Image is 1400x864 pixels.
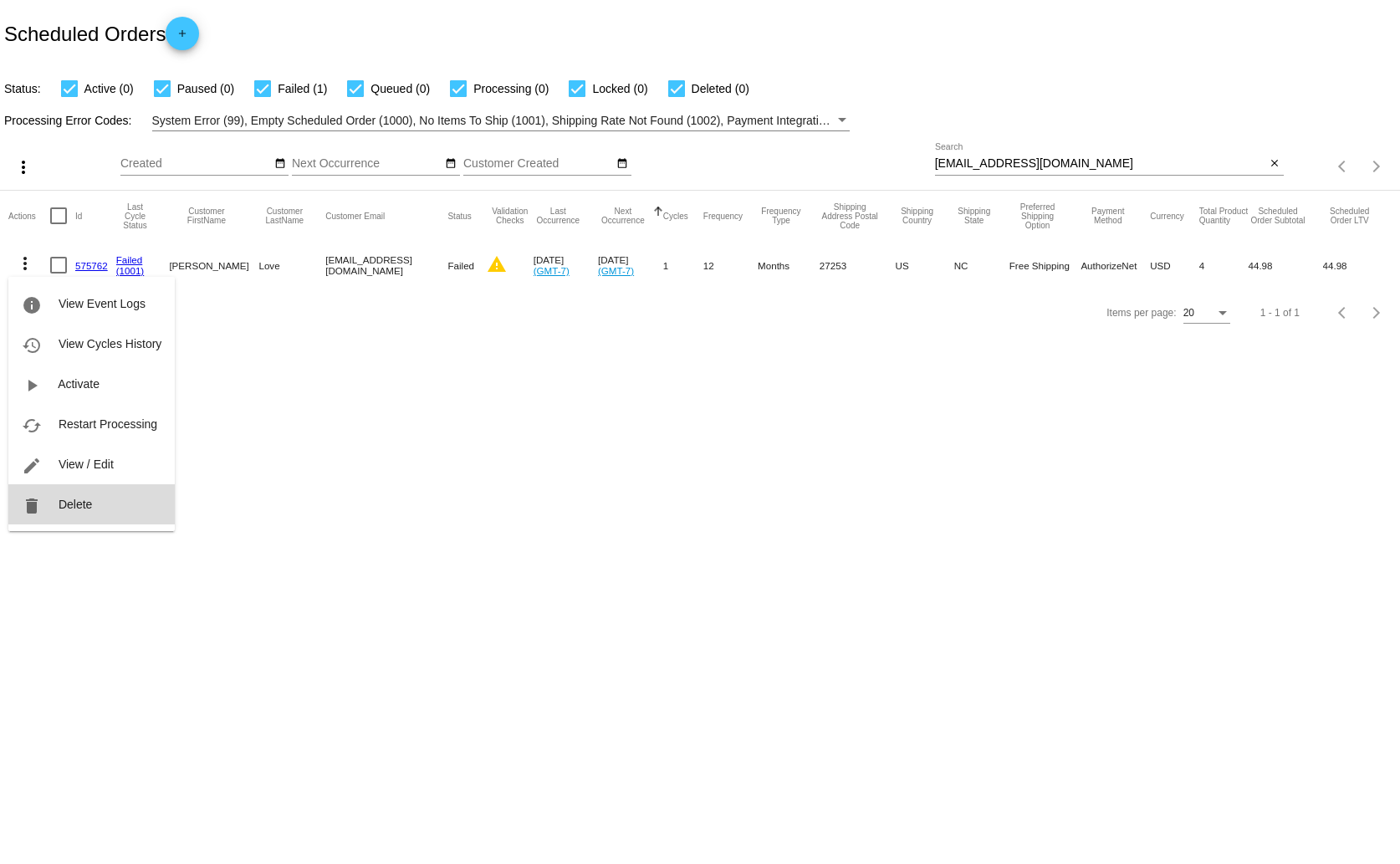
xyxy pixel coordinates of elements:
[59,458,114,471] span: View / Edit
[22,376,42,396] mat-icon: play_arrow
[58,377,100,391] span: Activate
[22,335,42,355] mat-icon: history
[59,297,146,310] span: View Event Logs
[59,417,157,431] span: Restart Processing
[22,416,42,436] mat-icon: cached
[22,456,42,476] mat-icon: edit
[59,337,161,350] span: View Cycles History
[59,498,92,511] span: Delete
[22,496,42,516] mat-icon: delete
[22,295,42,315] mat-icon: info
